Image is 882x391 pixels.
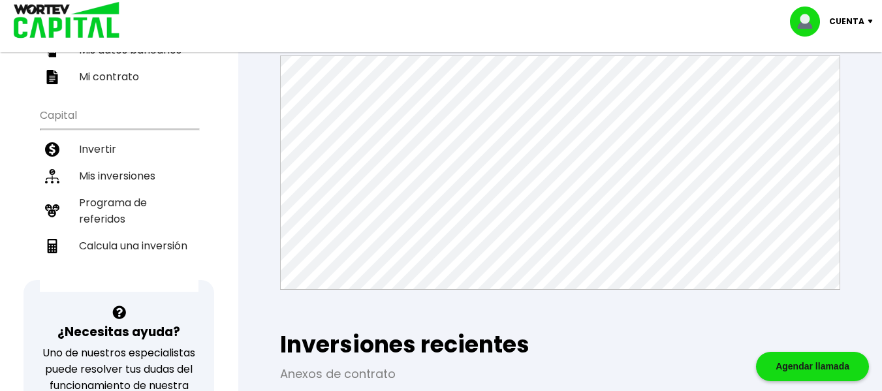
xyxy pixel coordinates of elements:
[40,232,198,259] a: Calcula una inversión
[40,163,198,189] a: Mis inversiones
[45,70,59,84] img: contrato-icon.f2db500c.svg
[829,12,864,31] p: Cuenta
[57,322,180,341] h3: ¿Necesitas ayuda?
[45,204,59,218] img: recomiendanos-icon.9b8e9327.svg
[280,366,396,382] a: Anexos de contrato
[864,20,882,23] img: icon-down
[40,63,198,90] a: Mi contrato
[45,142,59,157] img: invertir-icon.b3b967d7.svg
[280,332,840,358] h2: Inversiones recientes
[40,136,198,163] a: Invertir
[756,352,869,381] div: Agendar llamada
[790,7,829,37] img: profile-image
[40,101,198,292] ul: Capital
[45,169,59,183] img: inversiones-icon.6695dc30.svg
[45,239,59,253] img: calculadora-icon.17d418c4.svg
[40,189,198,232] a: Programa de referidos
